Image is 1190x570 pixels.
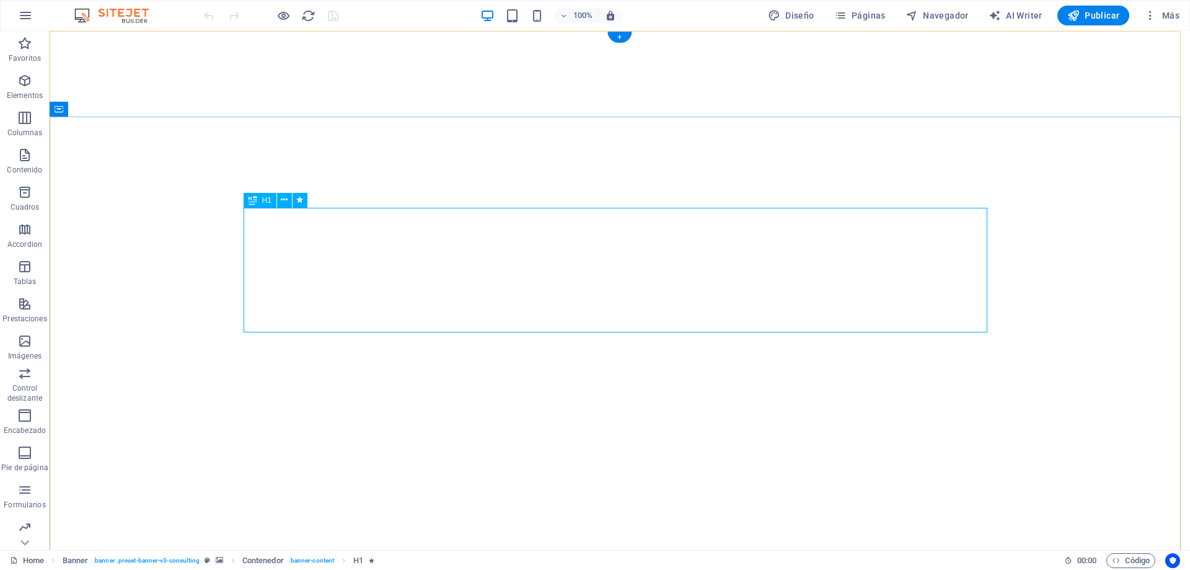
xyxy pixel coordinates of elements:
span: . banner-content [289,553,334,568]
div: Diseño (Ctrl+Alt+Y) [763,6,819,25]
p: Favoritos [9,53,41,63]
p: Contenido [7,165,42,175]
button: Más [1139,6,1184,25]
h6: Tiempo de la sesión [1064,553,1097,568]
button: AI Writer [984,6,1047,25]
button: reload [301,8,315,23]
p: Accordion [7,239,42,249]
p: Prestaciones [2,314,46,324]
p: Tablas [14,277,37,287]
span: Navegador [906,9,969,22]
i: Este elemento contiene un fondo [216,557,223,564]
button: Diseño [763,6,819,25]
i: Este elemento es un preajuste personalizable [205,557,210,564]
span: Haz clic para seleccionar y doble clic para editar [63,553,89,568]
button: Páginas [829,6,891,25]
p: Imágenes [8,351,42,361]
span: . banner .preset-banner-v3-consulting [93,553,200,568]
span: : [1086,556,1088,565]
p: Columnas [7,128,43,138]
nav: breadcrumb [63,553,374,568]
span: Diseño [768,9,814,22]
button: Publicar [1057,6,1130,25]
h6: 100% [573,8,593,23]
span: AI Writer [989,9,1042,22]
span: Haz clic para seleccionar y doble clic para editar [353,553,363,568]
span: Páginas [834,9,886,22]
p: Pie de página [1,463,48,473]
button: Usercentrics [1165,553,1180,568]
span: Código [1112,553,1150,568]
p: Cuadros [11,202,40,212]
button: 100% [554,8,598,23]
i: El elemento contiene una animación [369,557,374,564]
i: Al redimensionar, ajustar el nivel de zoom automáticamente para ajustarse al dispositivo elegido. [605,10,616,21]
span: Haz clic para seleccionar y doble clic para editar [242,553,284,568]
a: Haz clic para cancelar la selección y doble clic para abrir páginas [10,553,44,568]
button: Código [1106,553,1155,568]
i: Volver a cargar página [301,9,315,23]
button: Navegador [901,6,974,25]
p: Elementos [7,91,43,100]
span: 00 00 [1077,553,1096,568]
div: + [607,32,632,43]
span: Publicar [1067,9,1120,22]
p: Encabezado [4,425,46,435]
span: H1 [262,197,271,204]
span: Más [1144,9,1179,22]
img: Editor Logo [71,8,164,23]
p: Formularios [4,500,45,510]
